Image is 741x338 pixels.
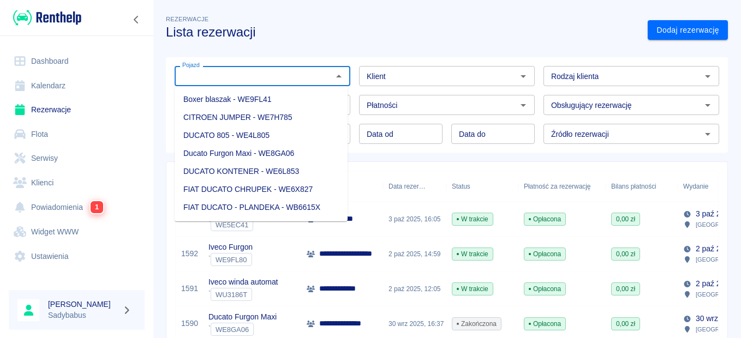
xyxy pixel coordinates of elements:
span: Zakończona [452,319,501,329]
span: W trakcie [452,284,493,294]
span: WE9FL80 [211,256,252,264]
p: Iveco Furgon [208,242,253,253]
span: Opłacona [524,214,565,224]
div: ` [208,253,253,266]
p: Ducato Furgon Maxi [208,311,277,323]
button: Otwórz [516,98,531,113]
h6: [PERSON_NAME] [48,299,118,310]
div: Klient [301,171,383,202]
button: Otwórz [700,126,715,142]
a: Powiadomienia1 [9,195,145,220]
a: Klienci [9,171,145,195]
span: Opłacona [524,319,565,329]
a: 1591 [181,283,198,294]
span: Rezerwacje [166,16,208,22]
a: Ustawienia [9,244,145,269]
button: Zwiń nawigację [128,13,145,27]
div: Płatność za rezerwację [524,171,591,202]
li: Boxer blaszak - WE9FL41 [175,90,348,108]
a: 1592 [181,248,198,259]
p: Sadybabus [48,310,118,321]
li: DUCATO 805 - WE4L805 [175,126,348,144]
li: FIAT DUCATO - PLANDEKA - WB6615X [175,198,348,216]
div: 2 paź 2025, 12:05 [383,271,446,306]
a: Renthelp logo [9,9,81,27]
button: Otwórz [700,98,715,113]
li: CITROEN JUMPER - WE7H785 [175,108,348,126]
span: 0,00 zł [612,214,640,224]
h3: Lista rezerwacji [166,25,639,40]
div: Bilans płatności [606,171,678,202]
button: Sort [426,179,441,194]
div: ` [208,323,277,336]
div: Data rezerwacji [383,171,446,202]
span: W trakcie [452,249,493,259]
a: Rezerwacje [9,98,145,122]
p: Iveco winda automat [208,276,278,288]
span: WU3186T [211,291,252,299]
button: Sort [708,179,724,194]
div: Data rezerwacji [389,171,426,202]
li: FIAT DUCATO CHRUPEK - WE6X827 [175,180,348,198]
div: ` [208,218,288,231]
button: Zamknij [331,69,346,84]
input: DD.MM.YYYY [451,124,535,144]
a: Widget WWW [9,220,145,244]
li: DUCATO KONTENER - WE6L853 [175,162,348,180]
span: 0,00 zł [612,319,640,329]
div: 2 paź 2025, 14:59 [383,237,446,271]
a: Dodaj rezerwację [648,20,728,40]
button: Otwórz [516,69,531,84]
span: Opłacona [524,284,565,294]
span: 0,00 zł [612,284,640,294]
div: Bilans płatności [611,171,656,202]
input: DD.MM.YYYY [359,124,443,144]
a: Serwisy [9,146,145,171]
button: Otwórz [700,69,715,84]
span: W trakcie [452,214,493,224]
li: FORD TRANSIT KONTENER - WB6406X [175,216,348,234]
img: Renthelp logo [13,9,81,27]
li: Ducato Furgon Maxi - WE8GA06 [175,144,348,162]
div: Status [446,171,518,202]
div: Płatność za rezerwację [518,171,606,202]
a: Flota [9,122,145,147]
div: 3 paź 2025, 16:05 [383,202,446,237]
div: Status [452,171,470,202]
a: Dashboard [9,49,145,74]
span: WE8GA06 [211,325,253,334]
div: ` [208,288,278,301]
div: Wydanie [683,171,708,202]
span: WE5EC41 [211,221,253,229]
span: Opłacona [524,249,565,259]
a: 1590 [181,318,198,329]
span: 1 [91,201,103,213]
span: 0,00 zł [612,249,640,259]
label: Pojazd [182,61,200,69]
a: Kalendarz [9,74,145,98]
